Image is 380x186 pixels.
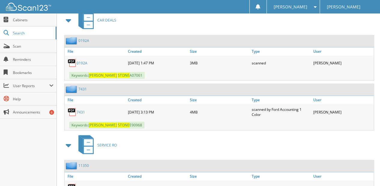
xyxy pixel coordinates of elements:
[65,47,126,55] a: File
[13,83,49,88] span: User Reports
[13,44,53,49] span: Scan
[250,172,312,180] a: Type
[97,18,116,23] span: CAR DEALS
[78,163,89,168] a: 11350
[312,96,374,104] a: User
[13,17,53,22] span: Cabinets
[312,172,374,180] a: User
[126,172,188,180] a: Created
[66,85,78,93] img: folder2.png
[68,108,77,117] img: PDF.png
[188,96,250,104] a: Size
[68,58,77,67] img: PDF.png
[13,31,53,36] span: Search
[77,110,85,115] a: 7431
[66,37,78,44] img: folder2.png
[350,157,380,186] iframe: Chat Widget
[188,47,250,55] a: Size
[273,5,307,9] span: [PERSON_NAME]
[66,162,78,169] img: folder2.png
[188,105,250,119] div: 4MB
[118,73,129,78] span: STONE
[75,133,117,157] a: SERVICE RO
[188,57,250,69] div: 3MB
[13,96,53,102] span: Help
[312,57,374,69] div: [PERSON_NAME]
[13,70,53,75] span: Bookmarks
[89,123,117,128] span: [PERSON_NAME]
[126,47,188,55] a: Created
[13,110,53,115] span: Announcements
[312,47,374,55] a: User
[6,3,51,11] img: scan123-logo-white.svg
[312,105,374,119] div: [PERSON_NAME]
[65,172,126,180] a: File
[250,105,312,119] div: scanned by Ford Accounting 1 Color
[78,87,87,92] a: 7431
[188,172,250,180] a: Size
[126,57,188,69] div: [DATE] 1:47 PM
[97,143,117,148] span: SERVICE RO
[77,61,87,66] a: 0192A
[69,72,145,79] span: Keywords: A07061
[13,57,53,62] span: Reminders
[250,96,312,104] a: Type
[89,73,117,78] span: [PERSON_NAME]
[250,57,312,69] div: scanned
[118,123,129,128] span: STONE
[126,96,188,104] a: Created
[75,8,116,32] a: CAR DEALS
[327,5,360,9] span: [PERSON_NAME]
[49,110,54,115] div: 6
[65,96,126,104] a: File
[250,47,312,55] a: Type
[78,38,89,43] a: 0192A
[69,122,144,128] span: Keywords: E90968
[126,105,188,119] div: [DATE] 3:13 PM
